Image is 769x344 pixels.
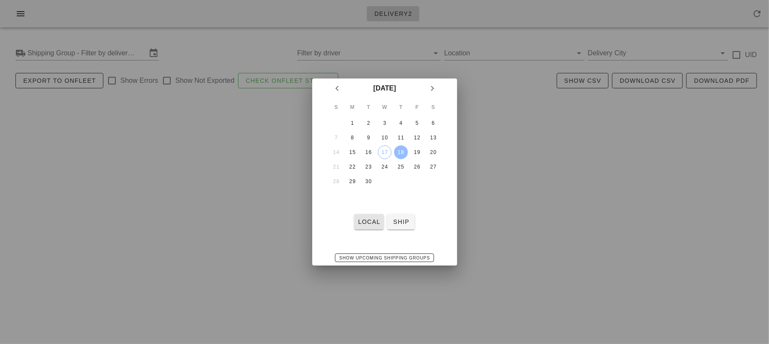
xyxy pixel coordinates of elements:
[425,81,440,96] button: Next month
[354,214,384,229] button: local
[362,131,375,145] button: 9
[425,99,441,115] th: S
[345,145,359,159] button: 15
[362,160,375,174] button: 23
[377,164,391,170] div: 24
[426,131,440,145] button: 13
[394,160,407,174] button: 25
[377,145,391,159] button: 17
[391,218,411,225] span: ship
[362,164,375,170] div: 23
[362,145,375,159] button: 16
[394,145,407,159] button: 18
[345,120,359,126] div: 1
[410,116,424,130] button: 5
[394,116,407,130] button: 4
[377,160,391,174] button: 24
[335,253,434,262] button: Show Upcoming Shipping Groups
[361,99,376,115] th: T
[358,218,380,225] span: local
[345,135,359,141] div: 8
[362,120,375,126] div: 2
[377,131,391,145] button: 10
[426,149,440,155] div: 20
[339,256,430,260] span: Show Upcoming Shipping Groups
[345,178,359,184] div: 29
[426,164,440,170] div: 27
[410,149,424,155] div: 19
[426,160,440,174] button: 27
[394,131,407,145] button: 11
[377,116,391,130] button: 3
[345,175,359,188] button: 29
[362,116,375,130] button: 2
[345,116,359,130] button: 1
[410,120,424,126] div: 5
[370,80,399,97] button: [DATE]
[362,149,375,155] div: 16
[344,99,360,115] th: M
[426,120,440,126] div: 6
[410,164,424,170] div: 26
[394,135,407,141] div: 11
[377,135,391,141] div: 10
[329,99,344,115] th: S
[362,175,375,188] button: 30
[345,164,359,170] div: 22
[409,99,425,115] th: F
[426,135,440,141] div: 13
[394,149,407,155] div: 18
[377,99,392,115] th: W
[394,120,407,126] div: 4
[426,145,440,159] button: 20
[387,214,415,229] button: ship
[345,160,359,174] button: 22
[362,178,375,184] div: 30
[410,145,424,159] button: 19
[393,99,408,115] th: T
[362,135,375,141] div: 9
[345,149,359,155] div: 15
[345,131,359,145] button: 8
[410,131,424,145] button: 12
[426,116,440,130] button: 6
[410,160,424,174] button: 26
[329,81,345,96] button: Previous month
[378,149,391,155] div: 17
[377,120,391,126] div: 3
[394,164,407,170] div: 25
[410,135,424,141] div: 12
